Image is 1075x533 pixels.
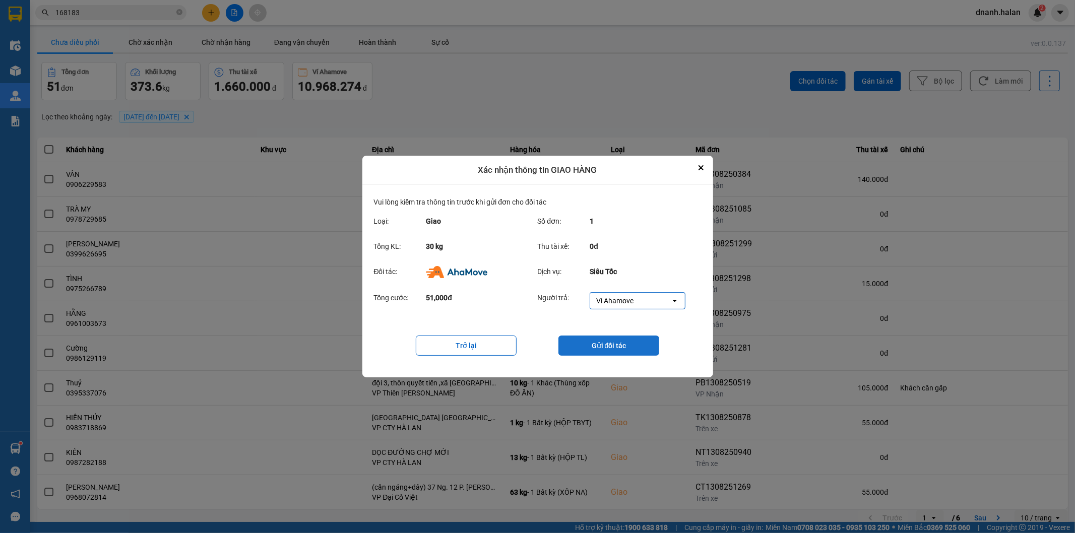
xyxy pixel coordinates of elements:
[538,266,590,278] div: Dịch vụ:
[558,336,659,356] button: Gửi đối tác
[590,216,691,227] div: 1
[426,292,528,309] div: 51,000đ
[426,216,528,227] div: Giao
[426,241,528,252] div: 30 kg
[538,241,590,252] div: Thu tài xế:
[538,216,590,227] div: Số đơn:
[374,266,426,278] div: Đối tác:
[590,241,691,252] div: 0đ
[374,292,426,309] div: Tổng cước:
[374,196,702,212] div: Vui lòng kiểm tra thông tin trước khi gửi đơn cho đối tác
[590,266,691,278] div: Siêu Tốc
[362,156,713,377] div: dialog
[374,216,426,227] div: Loại:
[695,162,707,174] button: Close
[671,297,679,305] svg: open
[538,292,590,309] div: Người trả:
[362,156,713,185] div: Xác nhận thông tin GIAO HÀNG
[374,241,426,252] div: Tổng KL:
[426,266,487,278] img: Ahamove
[596,296,634,306] div: Ví Ahamove
[416,336,517,356] button: Trở lại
